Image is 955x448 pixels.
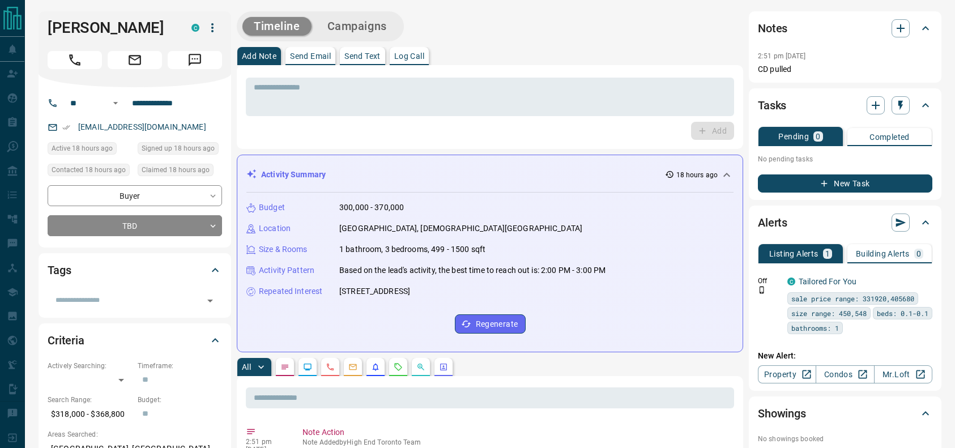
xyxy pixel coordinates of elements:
[394,362,403,372] svg: Requests
[259,264,314,276] p: Activity Pattern
[791,293,914,304] span: sale price range: 331920,405680
[758,214,787,232] h2: Alerts
[758,96,786,114] h2: Tasks
[758,174,932,193] button: New Task
[778,133,809,140] p: Pending
[339,244,485,255] p: 1 bathroom, 3 bedrooms, 499 - 1500 sqft
[339,285,410,297] p: [STREET_ADDRESS]
[48,361,132,371] p: Actively Searching:
[280,362,289,372] svg: Notes
[48,261,71,279] h2: Tags
[242,363,251,371] p: All
[302,438,730,446] p: Note Added by High End Toronto Team
[48,51,102,69] span: Call
[758,15,932,42] div: Notes
[877,308,928,319] span: beds: 0.1-0.1
[142,164,210,176] span: Claimed 18 hours ago
[78,122,206,131] a: [EMAIL_ADDRESS][DOMAIN_NAME]
[791,322,839,334] span: bathrooms: 1
[394,52,424,60] p: Log Call
[758,276,781,286] p: Off
[242,17,312,36] button: Timeline
[916,250,921,258] p: 0
[302,426,730,438] p: Note Action
[138,395,222,405] p: Budget:
[758,400,932,427] div: Showings
[48,257,222,284] div: Tags
[246,164,734,185] div: Activity Summary18 hours ago
[758,350,932,362] p: New Alert:
[339,202,404,214] p: 300,000 - 370,000
[62,123,70,131] svg: Email Verified
[874,365,932,383] a: Mr.Loft
[326,362,335,372] svg: Calls
[142,143,215,154] span: Signed up 18 hours ago
[48,185,222,206] div: Buyer
[138,361,222,371] p: Timeframe:
[869,133,910,141] p: Completed
[758,434,932,444] p: No showings booked
[799,277,856,286] a: Tailored For You
[758,151,932,168] p: No pending tasks
[52,143,113,154] span: Active 18 hours ago
[676,170,718,180] p: 18 hours ago
[344,52,381,60] p: Send Text
[316,17,398,36] button: Campaigns
[791,308,867,319] span: size range: 450,548
[48,19,174,37] h1: [PERSON_NAME]
[339,223,582,234] p: [GEOGRAPHIC_DATA], [DEMOGRAPHIC_DATA][GEOGRAPHIC_DATA]
[339,264,606,276] p: Based on the lead's activity, the best time to reach out is: 2:00 PM - 3:00 PM
[816,365,874,383] a: Condos
[455,314,526,334] button: Regenerate
[48,215,222,236] div: TBD
[48,142,132,158] div: Mon Aug 11 2025
[758,63,932,75] p: CD pulled
[758,209,932,236] div: Alerts
[191,24,199,32] div: condos.ca
[439,362,448,372] svg: Agent Actions
[259,223,291,234] p: Location
[290,52,331,60] p: Send Email
[787,278,795,285] div: condos.ca
[856,250,910,258] p: Building Alerts
[816,133,820,140] p: 0
[259,285,322,297] p: Repeated Interest
[758,286,766,294] svg: Push Notification Only
[138,164,222,180] div: Mon Aug 11 2025
[242,52,276,60] p: Add Note
[202,293,218,309] button: Open
[259,244,308,255] p: Size & Rooms
[758,19,787,37] h2: Notes
[758,92,932,119] div: Tasks
[48,429,222,440] p: Areas Searched:
[416,362,425,372] svg: Opportunities
[138,142,222,158] div: Mon Aug 11 2025
[758,52,806,60] p: 2:51 pm [DATE]
[246,438,285,446] p: 2:51 pm
[168,51,222,69] span: Message
[769,250,818,258] p: Listing Alerts
[261,169,326,181] p: Activity Summary
[303,362,312,372] svg: Lead Browsing Activity
[758,404,806,423] h2: Showings
[52,164,126,176] span: Contacted 18 hours ago
[371,362,380,372] svg: Listing Alerts
[48,405,132,424] p: $318,000 - $368,800
[48,331,84,349] h2: Criteria
[348,362,357,372] svg: Emails
[109,96,122,110] button: Open
[825,250,830,258] p: 1
[48,327,222,354] div: Criteria
[48,395,132,405] p: Search Range:
[48,164,132,180] div: Mon Aug 11 2025
[108,51,162,69] span: Email
[259,202,285,214] p: Budget
[758,365,816,383] a: Property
